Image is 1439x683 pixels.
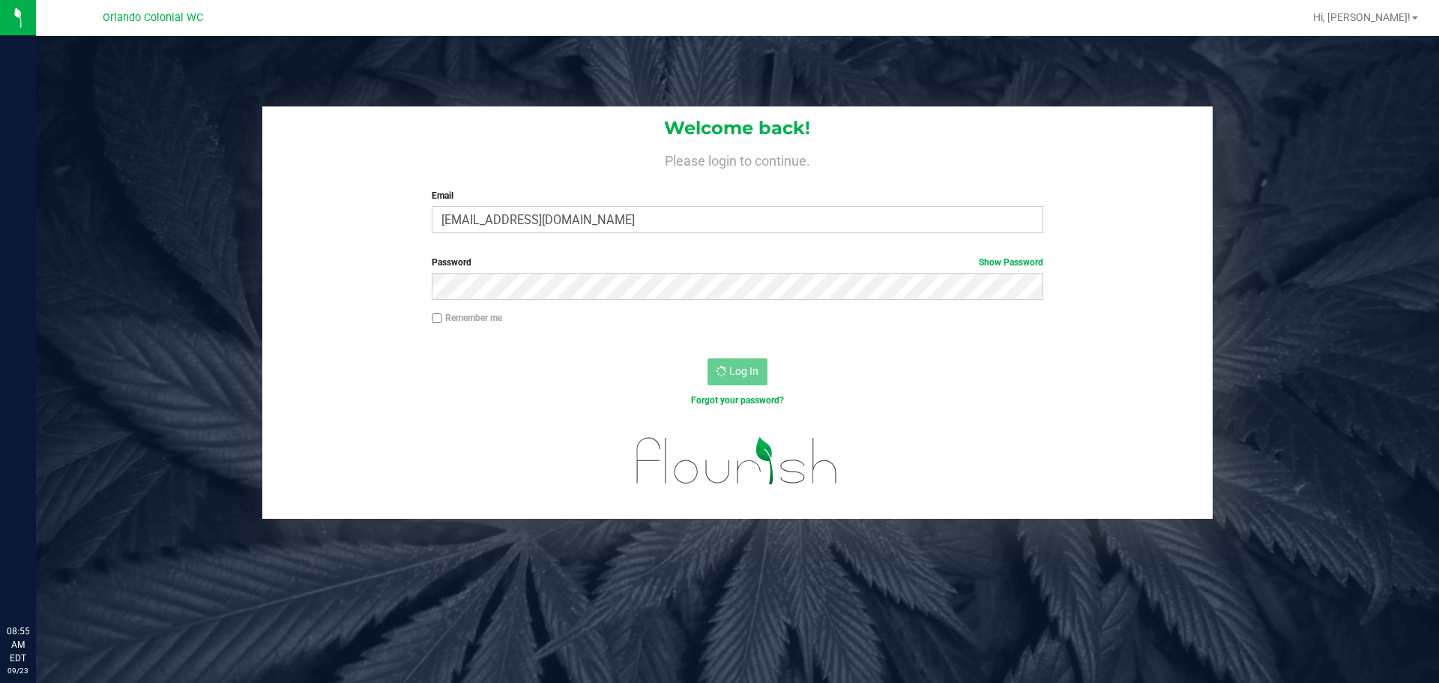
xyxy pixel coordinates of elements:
[1313,11,1411,23] span: Hi, [PERSON_NAME]!
[7,625,29,665] p: 08:55 AM EDT
[618,423,856,499] img: flourish_logo.svg
[691,395,784,406] a: Forgot your password?
[432,311,502,325] label: Remember me
[262,118,1213,138] h1: Welcome back!
[432,313,442,324] input: Remember me
[979,257,1043,268] a: Show Password
[708,358,767,385] button: Log In
[432,189,1043,202] label: Email
[7,665,29,676] p: 09/23
[729,365,758,377] span: Log In
[432,257,471,268] span: Password
[262,150,1213,168] h4: Please login to continue.
[103,11,203,24] span: Orlando Colonial WC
